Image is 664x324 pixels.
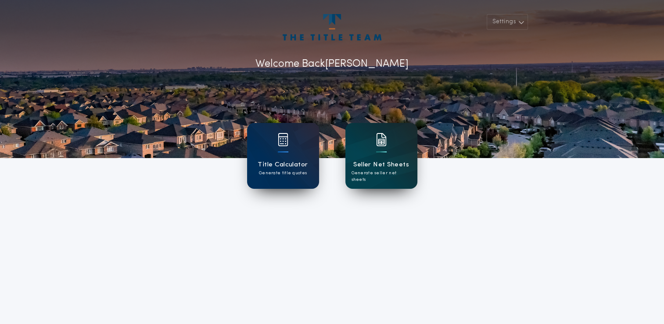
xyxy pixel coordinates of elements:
[283,14,381,40] img: account-logo
[352,170,411,183] p: Generate seller net sheets
[353,160,409,170] h1: Seller Net Sheets
[376,133,387,146] img: card icon
[247,123,319,189] a: card iconTitle CalculatorGenerate title quotes
[278,133,288,146] img: card icon
[259,170,307,176] p: Generate title quotes
[487,14,528,30] button: Settings
[345,123,417,189] a: card iconSeller Net SheetsGenerate seller net sheets
[258,160,308,170] h1: Title Calculator
[255,56,409,72] p: Welcome Back [PERSON_NAME]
